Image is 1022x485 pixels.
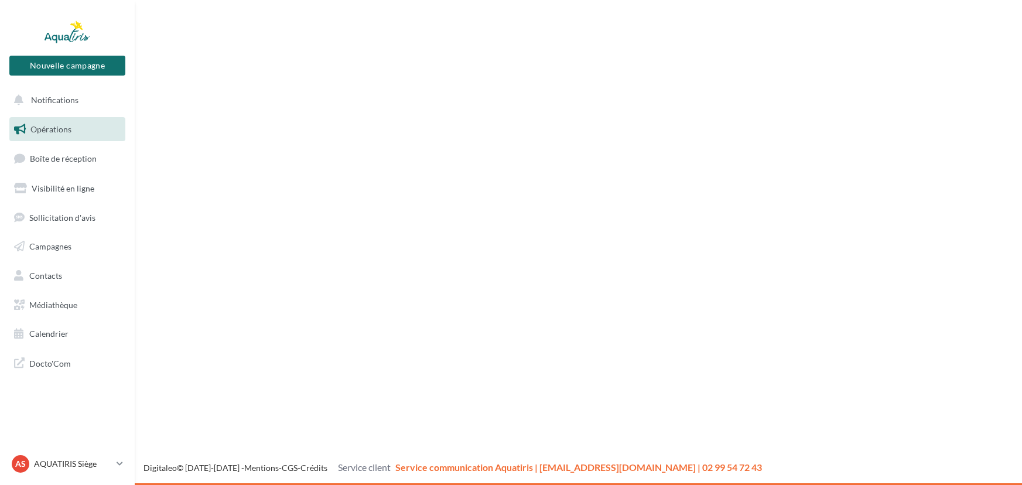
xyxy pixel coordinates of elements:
a: Digitaleo [143,463,177,473]
a: Calendrier [7,322,128,346]
span: Docto'Com [29,356,71,371]
span: Médiathèque [29,300,77,310]
button: Notifications [7,88,123,112]
span: AS [15,458,26,470]
span: Visibilité en ligne [32,183,94,193]
a: Opérations [7,117,128,142]
span: Contacts [29,271,62,281]
a: Visibilité en ligne [7,176,128,201]
span: Boîte de réception [30,153,97,163]
span: Calendrier [29,329,69,339]
a: Crédits [300,463,327,473]
p: AQUATIRIS Siège [34,458,112,470]
a: Contacts [7,264,128,288]
a: Mentions [244,463,279,473]
a: AS AQUATIRIS Siège [9,453,125,475]
span: Opérations [30,124,71,134]
a: Boîte de réception [7,146,128,171]
a: Sollicitation d'avis [7,206,128,230]
span: Service client [338,462,391,473]
span: Sollicitation d'avis [29,212,95,222]
span: © [DATE]-[DATE] - - - [143,463,762,473]
span: Service communication Aquatiris | [EMAIL_ADDRESS][DOMAIN_NAME] | 02 99 54 72 43 [395,462,762,473]
a: CGS [282,463,298,473]
a: Campagnes [7,234,128,259]
span: Notifications [31,95,78,105]
span: Campagnes [29,241,71,251]
a: Docto'Com [7,351,128,375]
a: Médiathèque [7,293,128,317]
button: Nouvelle campagne [9,56,125,76]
